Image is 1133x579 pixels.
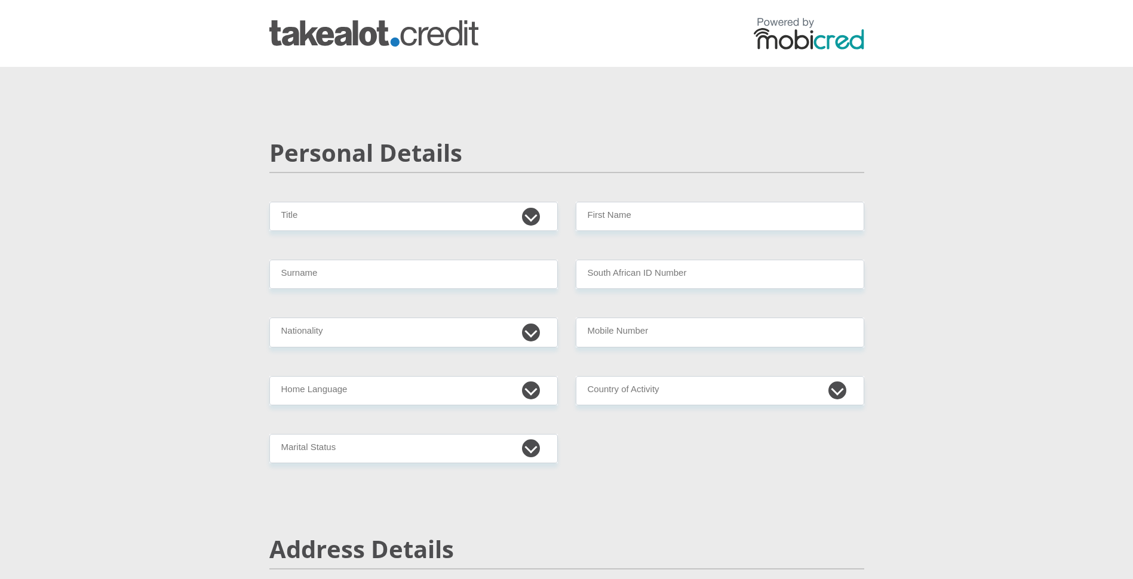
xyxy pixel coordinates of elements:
h2: Address Details [269,535,864,563]
h2: Personal Details [269,138,864,167]
img: takealot_credit logo [269,20,478,47]
input: ID Number [576,260,864,289]
input: Contact Number [576,318,864,347]
input: First Name [576,202,864,231]
img: powered by mobicred logo [754,17,864,50]
input: Surname [269,260,558,289]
